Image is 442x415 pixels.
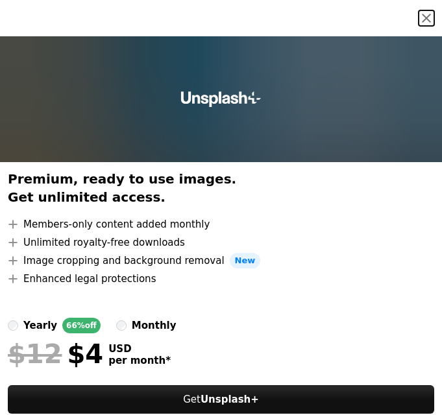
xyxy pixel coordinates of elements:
[108,343,171,355] span: USD
[8,253,434,268] li: Image cropping and background removal
[108,355,171,366] span: per month *
[8,235,434,250] li: Unlimited royalty-free downloads
[8,170,434,206] h2: Premium, ready to use images. Get unlimited access.
[8,338,62,370] span: $12
[132,318,177,333] div: monthly
[8,217,434,232] li: Members-only content added monthly
[8,338,103,370] div: $4
[8,271,434,287] li: Enhanced legal protections
[8,385,434,414] button: GetUnsplash+
[230,253,261,268] span: New
[8,320,18,331] input: yearly66%off
[23,318,57,333] div: yearly
[201,394,259,405] strong: Unsplash+
[116,320,127,331] input: monthly
[62,318,101,333] div: 66% off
